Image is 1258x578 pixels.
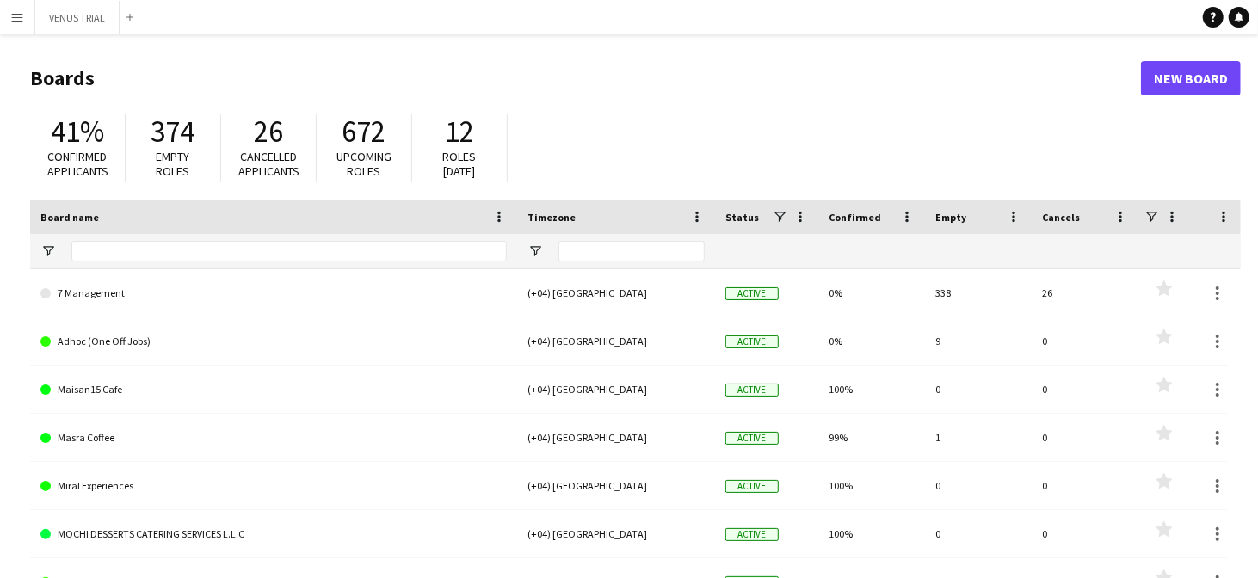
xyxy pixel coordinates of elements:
div: (+04) [GEOGRAPHIC_DATA] [517,366,715,413]
div: 338 [925,269,1032,317]
div: (+04) [GEOGRAPHIC_DATA] [517,462,715,509]
a: Adhoc (One Off Jobs) [40,317,507,366]
span: Active [725,287,779,300]
a: Maisan15 Cafe [40,366,507,414]
button: VENUS TRIAL [35,1,120,34]
span: 374 [151,113,195,151]
div: (+04) [GEOGRAPHIC_DATA] [517,510,715,557]
div: 0 [1032,414,1138,461]
span: Roles [DATE] [443,149,477,179]
div: 100% [818,510,925,557]
span: 12 [445,113,474,151]
span: Status [725,211,759,224]
span: Timezone [527,211,576,224]
div: 1 [925,414,1032,461]
span: Active [725,335,779,348]
div: 0 [1032,366,1138,413]
span: Cancelled applicants [238,149,299,179]
input: Board name Filter Input [71,241,507,261]
span: Empty roles [157,149,190,179]
a: Miral Experiences [40,462,507,510]
span: 672 [342,113,386,151]
span: Cancels [1042,211,1080,224]
a: New Board [1141,61,1241,95]
span: 41% [51,113,104,151]
span: Active [725,480,779,493]
span: Upcoming roles [336,149,392,179]
div: 0% [818,317,925,365]
button: Open Filter Menu [40,243,56,259]
span: Confirmed [829,211,881,224]
div: 0% [818,269,925,317]
a: MOCHI DESSERTS CATERING SERVICES L.L.C [40,510,507,558]
div: (+04) [GEOGRAPHIC_DATA] [517,414,715,461]
div: 26 [1032,269,1138,317]
div: 0 [925,366,1032,413]
div: (+04) [GEOGRAPHIC_DATA] [517,269,715,317]
span: Active [725,528,779,541]
button: Open Filter Menu [527,243,543,259]
h1: Boards [30,65,1141,91]
span: Board name [40,211,99,224]
span: 26 [254,113,283,151]
div: 0 [1032,317,1138,365]
div: 0 [925,510,1032,557]
div: 100% [818,462,925,509]
div: 0 [925,462,1032,509]
div: (+04) [GEOGRAPHIC_DATA] [517,317,715,365]
a: 7 Management [40,269,507,317]
div: 9 [925,317,1032,365]
input: Timezone Filter Input [558,241,705,261]
div: 99% [818,414,925,461]
span: Confirmed applicants [47,149,108,179]
div: 100% [818,366,925,413]
span: Active [725,432,779,445]
div: 0 [1032,462,1138,509]
span: Empty [935,211,966,224]
div: 0 [1032,510,1138,557]
span: Active [725,384,779,397]
a: Masra Coffee [40,414,507,462]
